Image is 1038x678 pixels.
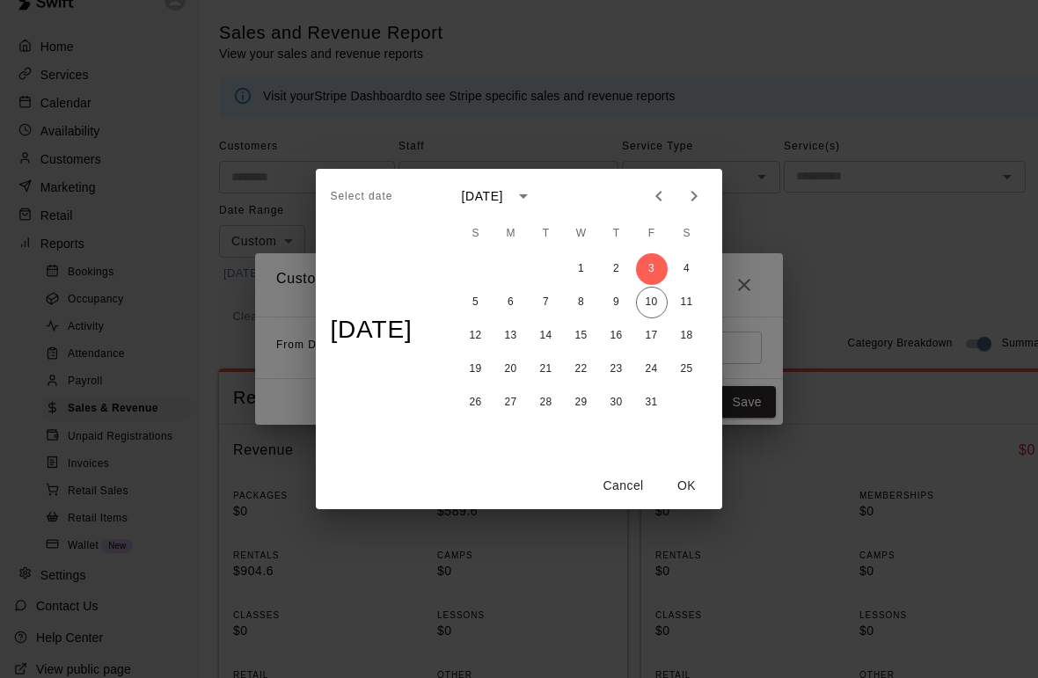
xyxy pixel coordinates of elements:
button: 26 [460,387,492,419]
span: Monday [495,216,527,252]
button: 14 [530,320,562,352]
button: 6 [495,287,527,318]
button: OK [659,470,715,502]
button: 7 [530,287,562,318]
span: Tuesday [530,216,562,252]
button: 16 [601,320,632,352]
button: 17 [636,320,668,352]
button: Next month [676,179,712,214]
span: Sunday [460,216,492,252]
button: 5 [460,287,492,318]
button: 4 [671,253,703,285]
button: 28 [530,387,562,419]
span: Friday [636,216,668,252]
button: 11 [671,287,703,318]
button: Cancel [596,470,652,502]
button: 30 [601,387,632,419]
button: 15 [566,320,597,352]
button: 8 [566,287,597,318]
button: 2 [601,253,632,285]
button: 31 [636,387,668,419]
button: Previous month [641,179,676,214]
button: 13 [495,320,527,352]
div: [DATE] [462,187,503,206]
span: Select date [330,183,392,211]
button: 12 [460,320,492,352]
button: 3 [636,253,668,285]
button: 9 [601,287,632,318]
button: 22 [566,354,597,385]
h4: [DATE] [330,315,412,346]
button: 1 [566,253,597,285]
span: Thursday [601,216,632,252]
button: 18 [671,320,703,352]
button: 23 [601,354,632,385]
button: 20 [495,354,527,385]
button: 27 [495,387,527,419]
span: Wednesday [566,216,597,252]
span: Saturday [671,216,703,252]
button: 25 [671,354,703,385]
button: 10 [636,287,668,318]
button: 19 [460,354,492,385]
button: calendar view is open, switch to year view [508,181,538,211]
button: 21 [530,354,562,385]
button: 29 [566,387,597,419]
button: 24 [636,354,668,385]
